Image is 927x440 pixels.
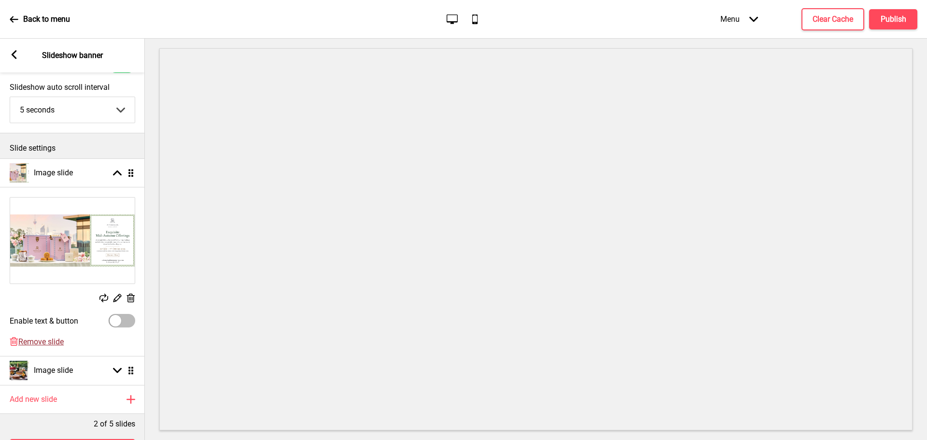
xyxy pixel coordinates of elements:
label: Slideshow auto scroll interval [10,83,135,92]
label: Enable text & button [10,316,78,326]
button: Publish [869,9,917,29]
a: Back to menu [10,6,70,32]
div: Menu [711,5,768,33]
p: Slide settings [10,143,135,154]
p: Back to menu [23,14,70,25]
span: Remove slide [18,337,64,346]
h4: Image slide [34,365,73,376]
h4: Image slide [34,168,73,178]
p: Slideshow banner [42,50,103,61]
h4: Add new slide [10,394,57,405]
button: Clear Cache [801,8,864,30]
img: Image [10,198,135,284]
p: 2 of 5 slides [94,419,135,429]
h4: Clear Cache [813,14,853,25]
h4: Publish [881,14,906,25]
